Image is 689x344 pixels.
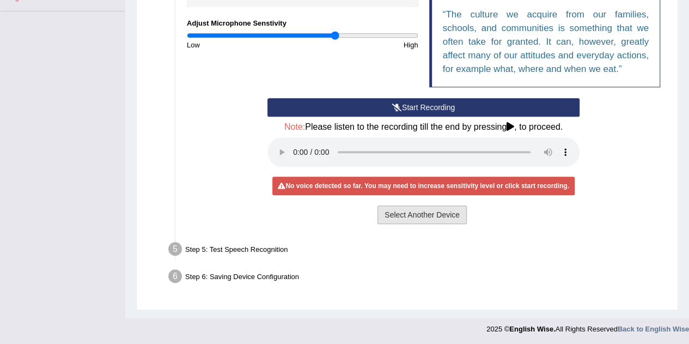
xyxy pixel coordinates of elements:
span: Note: [284,122,305,131]
label: Adjust Microphone Senstivity [187,18,286,28]
h4: Please listen to the recording till the end by pressing , to proceed. [267,122,580,132]
div: Low [181,40,302,50]
div: Step 6: Saving Device Configuration [163,266,673,290]
div: 2025 © All Rights Reserved [486,318,689,334]
q: The culture we acquire from our families, schools, and communities is something that we often tak... [443,9,649,74]
a: Back to English Wise [618,325,689,333]
button: Select Another Device [377,206,467,224]
button: Start Recording [267,98,580,117]
strong: English Wise. [509,325,555,333]
div: High [302,40,423,50]
div: Step 5: Test Speech Recognition [163,239,673,263]
div: No voice detected so far. You may need to increase sensitivity level or click start recording. [272,177,574,195]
